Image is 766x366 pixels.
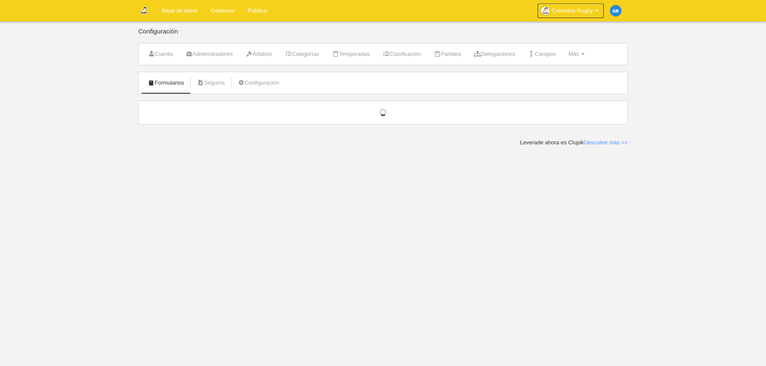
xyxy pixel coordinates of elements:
div: Cargando [147,109,619,116]
a: Configuración [233,76,284,89]
img: Colombia Rugby [139,5,149,15]
a: Formularios [143,76,189,89]
span: Colombia Rugby [552,6,593,15]
div: Configuración [138,28,628,43]
a: Delegaciones [469,48,520,61]
a: Colombia Rugby [538,3,604,18]
a: Cuenta [143,48,177,61]
a: Administradores [181,48,237,61]
img: c2l6ZT0zMHgzMCZmcz05JnRleHQ9QU4mYmc9MWU4OGU1.png [610,5,621,16]
a: Clasificación [378,48,426,61]
a: Más [564,48,590,61]
a: Descubre más >> [584,139,628,146]
a: Temporadas [327,48,374,61]
a: Árbitros [241,48,277,61]
a: Seguros [192,76,230,89]
span: Más [568,51,579,57]
div: Leverade ahora es Clupik [520,139,628,146]
a: Categorías [280,48,324,61]
img: Oanpu9v8aySI.30x30.jpg [541,6,550,15]
a: Campos [523,48,560,61]
a: Partidos [429,48,466,61]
